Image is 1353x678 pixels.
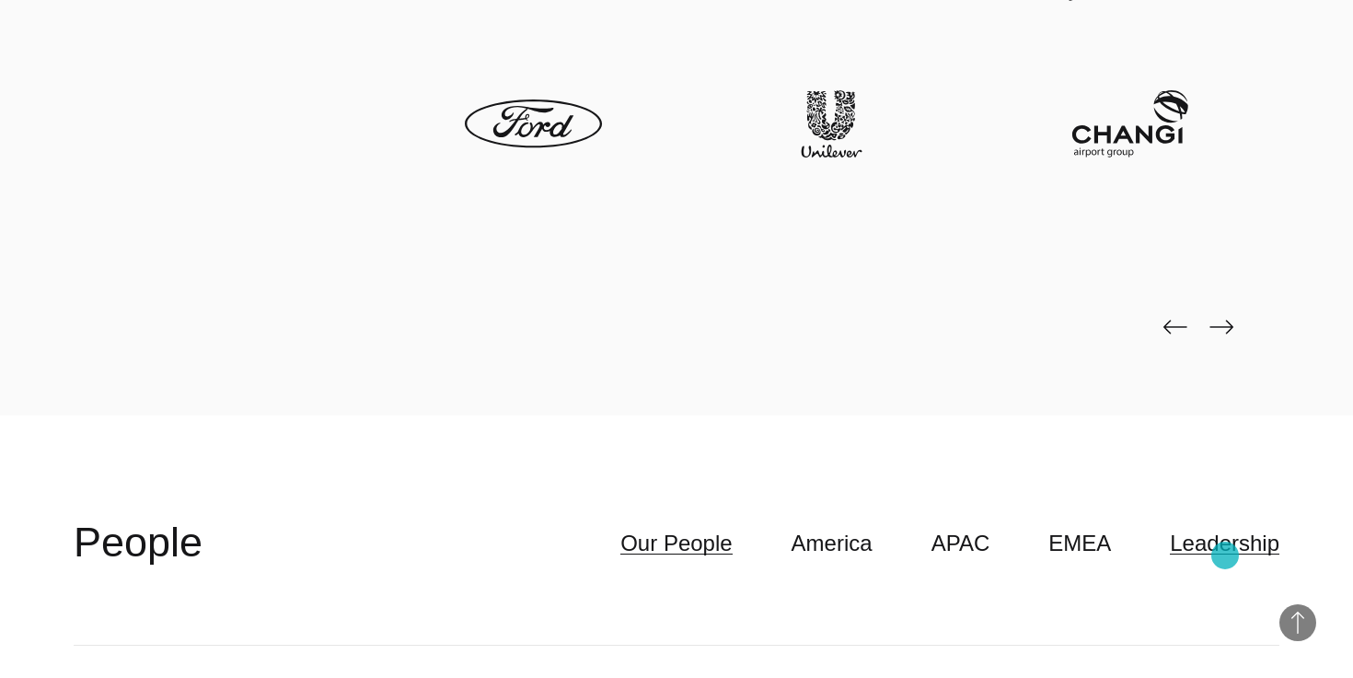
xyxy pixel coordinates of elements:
[792,526,873,561] a: America
[763,90,901,158] img: Unilever
[1279,604,1316,641] button: Back to Top
[1209,320,1233,334] img: page-next-black.png
[1048,526,1111,561] a: EMEA
[1061,90,1199,158] img: Changi
[74,515,202,570] h2: People
[620,526,732,561] a: Our People
[1170,526,1279,561] a: Leadership
[931,526,990,561] a: APAC
[465,90,603,158] img: Ford
[1163,320,1187,334] img: page-back-black.png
